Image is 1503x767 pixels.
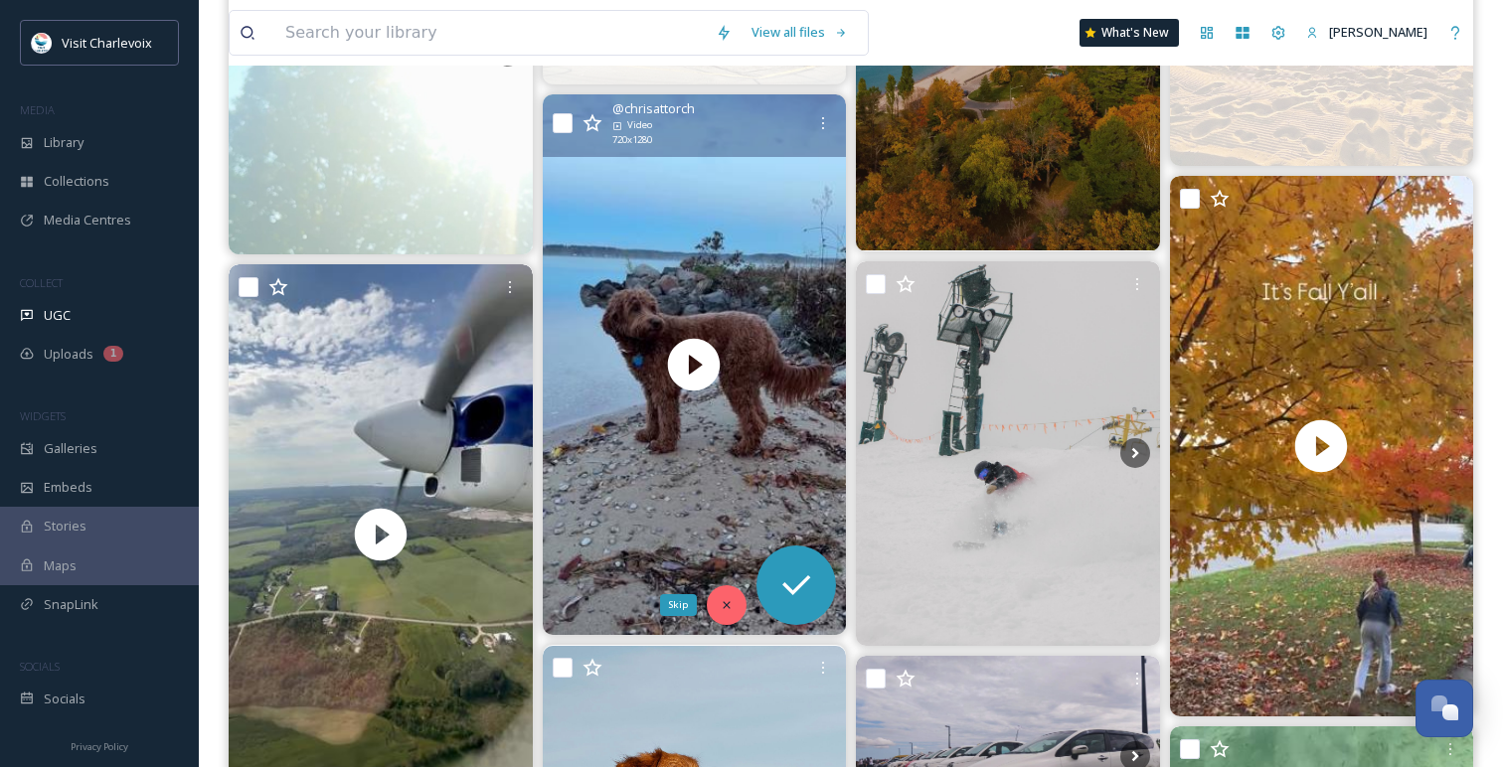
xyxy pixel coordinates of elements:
span: COLLECT [20,275,63,290]
span: [PERSON_NAME] [1329,23,1427,41]
span: Media Centres [44,211,131,230]
a: What's New [1080,19,1179,47]
span: Privacy Policy [71,740,128,753]
div: Skip [660,594,697,616]
span: WIDGETS [20,408,66,423]
video: Woke up to a full moon across the lake at 730am #puremichigan #michigan #torchlakeofficial #torch... [542,94,846,635]
img: thumbnail [1169,176,1473,716]
span: Stories [44,517,86,536]
img: Visit-Charlevoix_Logo.jpg [32,33,52,53]
span: Maps [44,556,77,575]
span: @ chrisattorch [612,99,695,118]
span: Library [44,133,83,152]
span: Visit Charlevoix [62,34,152,52]
span: Embeds [44,478,92,497]
img: Safety check! Have you secured your 25/26 season pass? Our pass sale ends at midnight 10.10.25 (l... [856,261,1160,646]
span: SOCIALS [20,659,60,674]
span: 720 x 1280 [612,133,652,147]
span: Video [627,118,652,132]
span: UGC [44,306,71,325]
span: Collections [44,172,109,191]
input: Search your library [275,11,706,55]
span: SnapLink [44,595,98,614]
span: Uploads [44,345,93,364]
button: Open Chat [1416,680,1473,737]
a: [PERSON_NAME] [1296,13,1437,52]
span: MEDIA [20,102,55,117]
span: Galleries [44,439,97,458]
div: 1 [103,346,123,362]
video: It’s Fall y’all! Time for 🚶Hikes in the leaves 🍁 jumping in the piles 🍎 apple picking 🎃 pumpkins ... [1169,176,1473,716]
img: thumbnail [542,94,846,635]
a: View all files [742,13,858,52]
span: Socials [44,690,85,708]
a: Privacy Policy [71,733,128,757]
